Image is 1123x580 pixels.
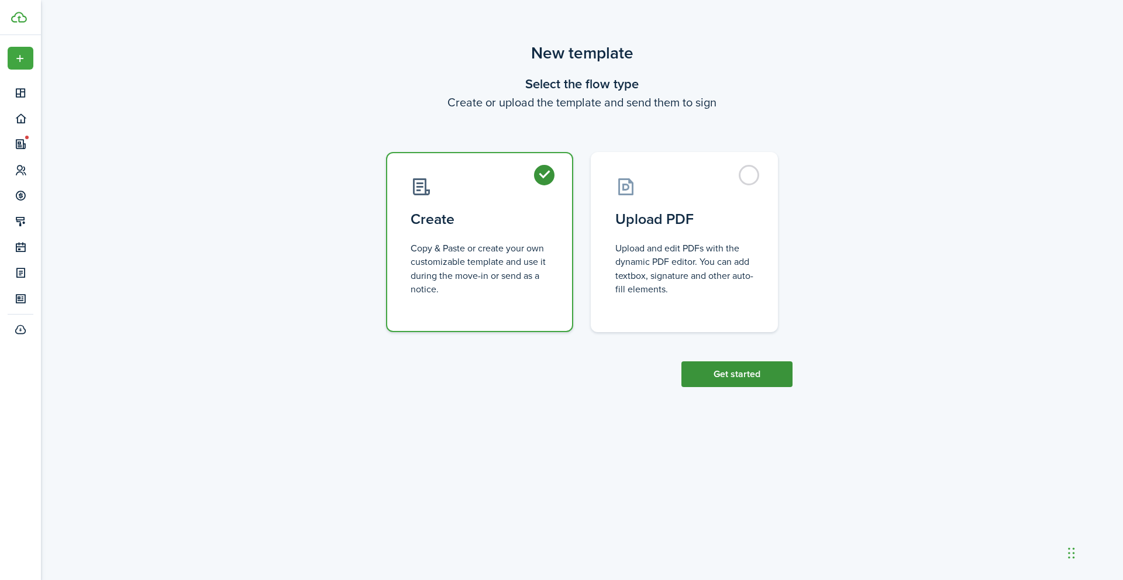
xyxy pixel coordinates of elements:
wizard-step-header-title: Select the flow type [371,74,793,94]
control-radio-card-description: Upload and edit PDFs with the dynamic PDF editor. You can add textbox, signature and other auto-f... [615,241,753,296]
button: Open menu [8,47,33,70]
control-radio-card-title: Upload PDF [615,209,753,230]
iframe: Chat Widget [922,454,1123,580]
wizard-step-header-description: Create or upload the template and send them to sign [371,94,793,111]
img: TenantCloud [11,12,27,23]
scenario-title: New template [371,41,793,65]
div: Drag [1068,536,1075,571]
control-radio-card-title: Create [411,209,549,230]
button: Get started [681,361,793,387]
control-radio-card-description: Copy & Paste or create your own customizable template and use it during the move-in or send as a ... [411,241,549,296]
